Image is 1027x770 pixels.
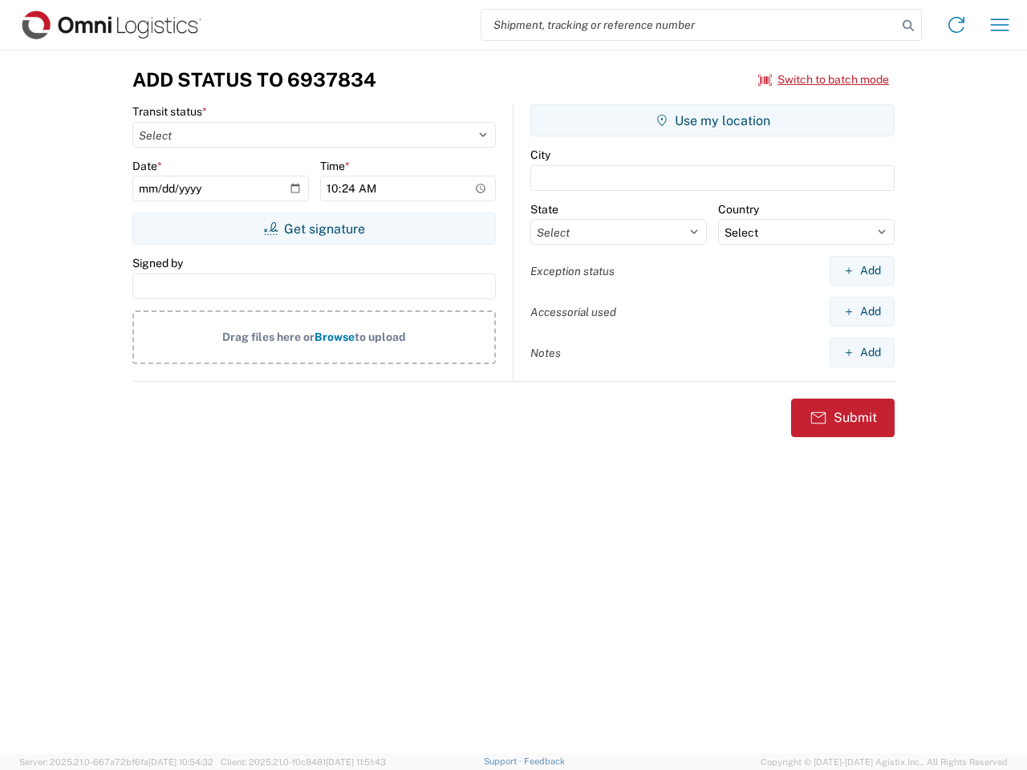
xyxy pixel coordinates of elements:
[221,757,386,767] span: Client: 2025.21.0-f0c8481
[132,159,162,173] label: Date
[830,338,895,367] button: Add
[484,756,524,766] a: Support
[355,330,406,343] span: to upload
[132,68,376,91] h3: Add Status to 6937834
[320,159,350,173] label: Time
[132,256,183,270] label: Signed by
[830,297,895,326] button: Add
[481,10,897,40] input: Shipment, tracking or reference number
[148,757,213,767] span: [DATE] 10:54:32
[530,148,550,162] label: City
[132,104,207,119] label: Transit status
[524,756,565,766] a: Feedback
[326,757,386,767] span: [DATE] 11:51:43
[530,346,561,360] label: Notes
[530,104,895,136] button: Use my location
[315,330,355,343] span: Browse
[718,202,759,217] label: Country
[530,202,558,217] label: State
[758,67,889,93] button: Switch to batch mode
[830,256,895,286] button: Add
[19,757,213,767] span: Server: 2025.21.0-667a72bf6fa
[530,264,615,278] label: Exception status
[222,330,315,343] span: Drag files here or
[530,305,616,319] label: Accessorial used
[791,399,895,437] button: Submit
[761,755,1008,769] span: Copyright © [DATE]-[DATE] Agistix Inc., All Rights Reserved
[132,213,496,245] button: Get signature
